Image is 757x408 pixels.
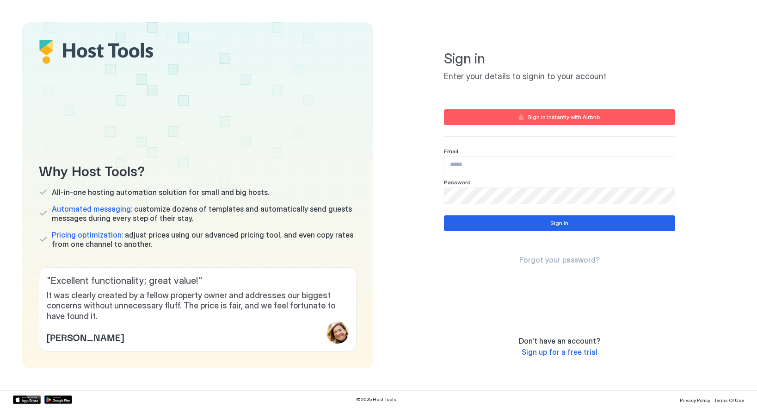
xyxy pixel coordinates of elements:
div: Sign in [550,219,568,227]
span: Privacy Policy [680,397,710,403]
span: Don't have an account? [519,336,600,345]
span: Password [444,179,471,186]
span: Email [444,148,458,155]
span: Sign up for a free trial [522,347,597,357]
span: [PERSON_NAME] [47,330,124,344]
span: " Excellent functionality; great value! " [47,275,349,287]
div: Sign in instantly with Airbnb [528,113,600,121]
a: Terms Of Use [714,395,744,404]
button: Sign in instantly with Airbnb [444,109,675,125]
a: Sign up for a free trial [522,347,597,357]
span: adjust prices using our advanced pricing tool, and even copy rates from one channel to another. [52,230,357,249]
input: Input Field [444,188,675,204]
button: Sign in [444,215,675,231]
span: Pricing optimization: [52,230,123,239]
a: App Store [13,395,41,404]
span: Forgot your password? [519,255,600,264]
span: © 2025 Host Tools [356,396,396,402]
div: profile [326,321,349,344]
input: Input Field [444,157,675,173]
span: All-in-one hosting automation solution for small and big hosts. [52,188,269,197]
a: Privacy Policy [680,395,710,404]
span: Sign in [444,50,675,68]
span: customize dozens of templates and automatically send guests messages during every step of their s... [52,204,357,223]
span: Terms Of Use [714,397,744,403]
a: Forgot your password? [519,255,600,265]
a: Google Play Store [44,395,72,404]
span: It was clearly created by a fellow property owner and addresses our biggest concerns without unne... [47,290,349,322]
span: Enter your details to signin to your account [444,71,675,82]
span: Automated messaging: [52,204,132,213]
span: Why Host Tools? [39,159,357,180]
